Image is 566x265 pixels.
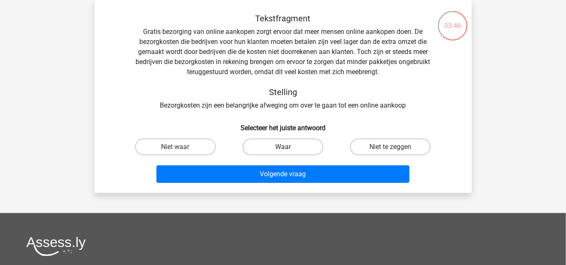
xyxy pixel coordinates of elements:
[156,165,410,183] button: Volgende vraag
[243,139,323,155] label: Waar
[108,13,458,111] div: Gratis bezorging van online aankopen zorgt ervoor dat meer mensen online aankopen doen. De bezorg...
[108,117,458,132] h6: Selecteer het juiste antwoord
[135,87,432,97] h5: Stelling
[135,13,432,23] h5: Tekstfragment
[437,10,469,31] div: 03:46
[135,139,216,155] label: Niet waar
[26,237,86,256] img: Assessly logo
[350,139,431,155] label: Niet te zeggen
